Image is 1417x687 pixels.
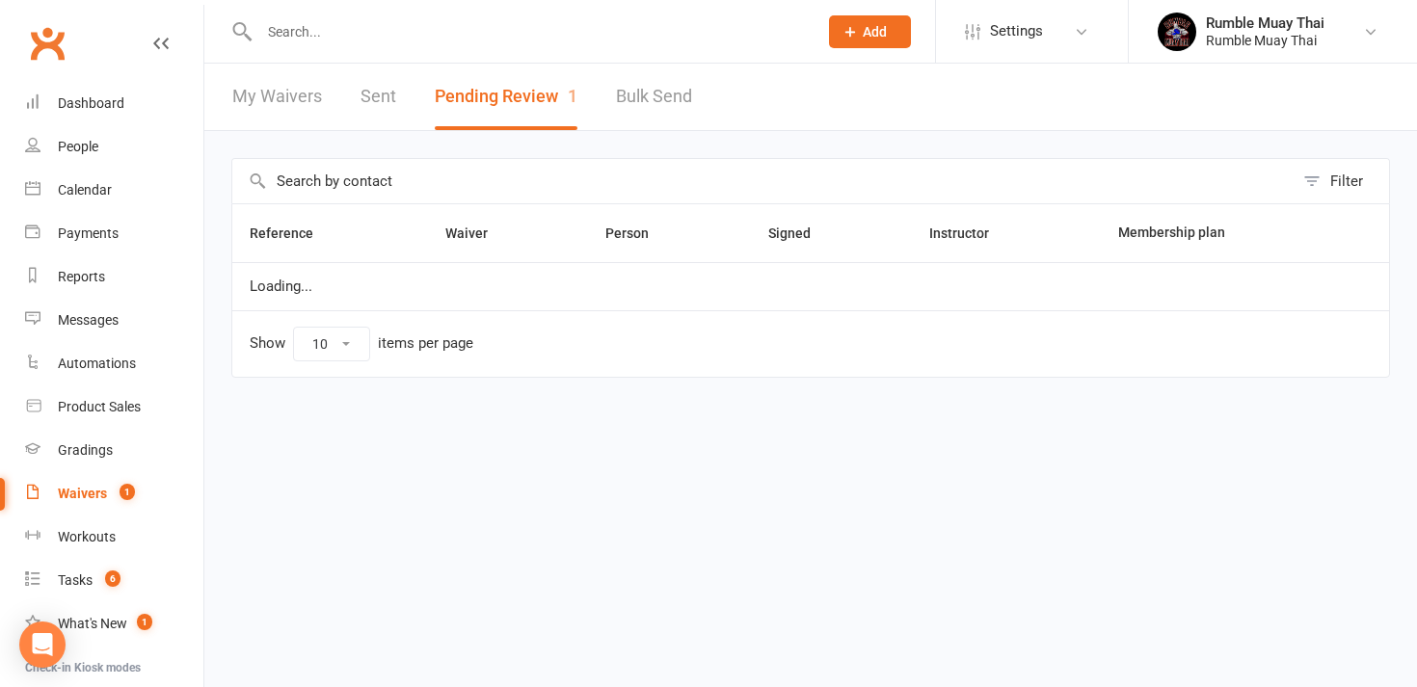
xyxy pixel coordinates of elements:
[1206,32,1324,49] div: Rumble Muay Thai
[58,486,107,501] div: Waivers
[58,312,119,328] div: Messages
[19,621,66,668] div: Open Intercom Messenger
[25,559,203,602] a: Tasks 6
[25,299,203,342] a: Messages
[58,269,105,284] div: Reports
[25,342,203,385] a: Automations
[25,255,203,299] a: Reports
[58,442,113,458] div: Gradings
[25,472,203,515] a: Waivers 1
[120,484,135,500] span: 1
[25,385,203,429] a: Product Sales
[1206,14,1324,32] div: Rumble Muay Thai
[568,86,577,106] span: 1
[232,64,322,130] a: My Waivers
[250,327,473,361] div: Show
[232,262,1389,310] td: Loading...
[929,222,1010,245] button: Instructor
[25,429,203,472] a: Gradings
[1330,170,1363,193] div: Filter
[25,82,203,125] a: Dashboard
[25,602,203,646] a: What's New1
[990,10,1043,53] span: Settings
[1158,13,1196,51] img: thumb_image1688088946.png
[378,335,473,352] div: items per page
[25,169,203,212] a: Calendar
[58,139,98,154] div: People
[58,399,141,414] div: Product Sales
[254,18,804,45] input: Search...
[58,356,136,371] div: Automations
[605,222,670,245] button: Person
[105,570,120,587] span: 6
[137,614,152,630] span: 1
[25,212,203,255] a: Payments
[232,159,1294,203] input: Search by contact
[58,616,127,631] div: What's New
[863,24,887,40] span: Add
[250,225,334,241] span: Reference
[445,225,509,241] span: Waiver
[58,182,112,198] div: Calendar
[58,225,119,241] div: Payments
[1101,204,1332,262] th: Membership plan
[25,515,203,559] a: Workouts
[435,64,577,130] button: Pending Review1
[23,19,71,67] a: Clubworx
[250,222,334,245] button: Reference
[1294,159,1389,203] button: Filter
[605,225,670,241] span: Person
[58,529,116,544] div: Workouts
[929,225,1010,241] span: Instructor
[616,64,692,130] a: Bulk Send
[829,15,911,48] button: Add
[768,222,832,245] button: Signed
[58,572,93,588] div: Tasks
[25,125,203,169] a: People
[361,64,396,130] a: Sent
[58,95,124,111] div: Dashboard
[768,225,832,241] span: Signed
[445,222,509,245] button: Waiver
